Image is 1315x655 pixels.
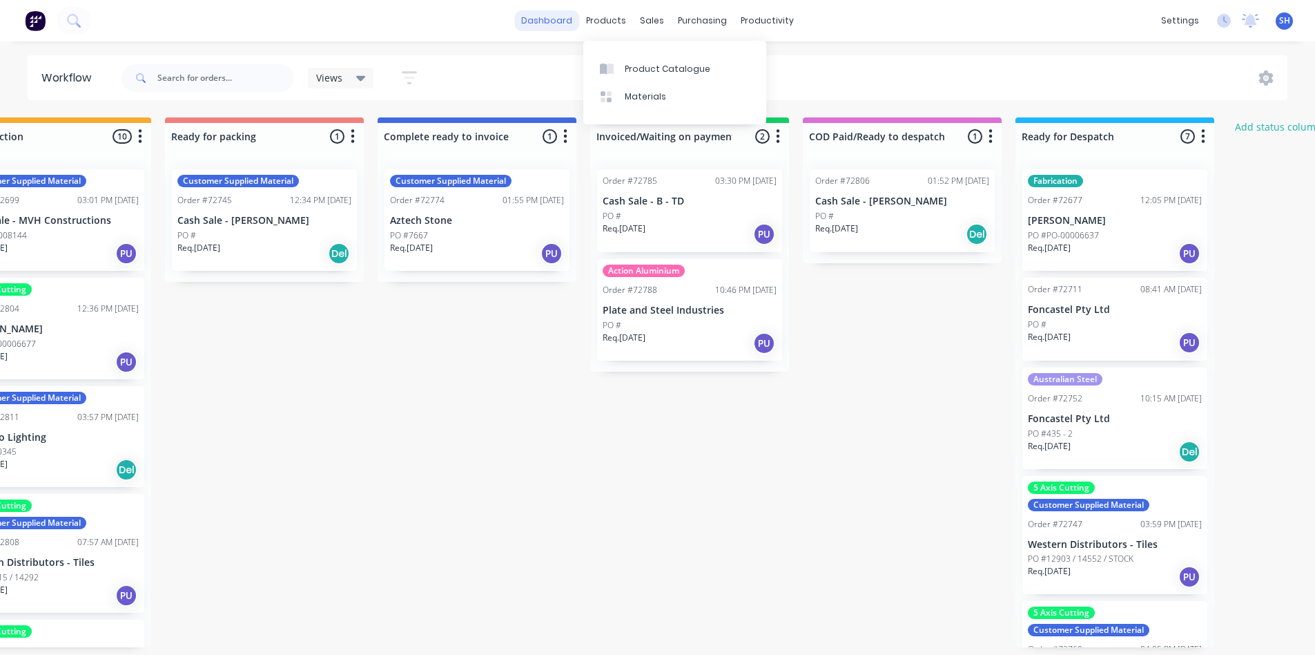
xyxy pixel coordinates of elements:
[671,10,734,31] div: purchasing
[177,229,196,242] p: PO #
[384,169,569,271] div: Customer Supplied MaterialOrder #7277401:55 PM [DATE]Aztech StonePO #7667Req.[DATE]PU
[1140,283,1202,296] div: 08:41 AM [DATE]
[1178,243,1200,265] div: PU
[1028,194,1082,207] div: Order #72677
[25,10,46,31] img: Factory
[1028,392,1082,405] div: Order #72752
[390,194,445,207] div: Order #72774
[815,175,870,187] div: Order #72806
[328,243,350,265] div: Del
[290,194,351,207] div: 12:34 PM [DATE]
[177,242,220,254] p: Req. [DATE]
[815,196,989,207] p: Cash Sale - [PERSON_NAME]
[597,259,782,361] div: Action AluminiumOrder #7278810:46 PM [DATE]Plate and Steel IndustriesPO #Req.[DATE]PU
[390,175,512,187] div: Customer Supplied Material
[734,10,801,31] div: productivity
[1022,169,1207,271] div: FabricationOrder #7267712:05 PM [DATE][PERSON_NAME]PO #PO-00006637Req.[DATE]PU
[1140,194,1202,207] div: 12:05 PM [DATE]
[1028,304,1202,316] p: Foncastel Pty Ltd
[77,194,139,207] div: 03:01 PM [DATE]
[390,242,433,254] p: Req. [DATE]
[1028,565,1071,578] p: Req. [DATE]
[597,169,782,252] div: Order #7278503:30 PM [DATE]Cash Sale - B - TDPO #Req.[DATE]PU
[540,243,563,265] div: PU
[503,194,564,207] div: 01:55 PM [DATE]
[1028,518,1082,531] div: Order #72747
[115,243,137,265] div: PU
[177,215,351,227] p: Cash Sale - [PERSON_NAME]
[603,196,777,207] p: Cash Sale - B - TD
[1028,215,1202,227] p: [PERSON_NAME]
[603,210,621,222] p: PO #
[625,91,666,103] div: Materials
[1154,10,1206,31] div: settings
[1028,624,1149,636] div: Customer Supplied Material
[1028,175,1083,187] div: Fabrication
[810,169,995,252] div: Order #7280601:52 PM [DATE]Cash Sale - [PERSON_NAME]PO #Req.[DATE]Del
[1028,373,1102,386] div: Australian Steel
[115,351,137,373] div: PU
[633,10,671,31] div: sales
[1028,242,1071,254] p: Req. [DATE]
[1022,278,1207,361] div: Order #7271108:41 AM [DATE]Foncastel Pty LtdPO #Req.[DATE]PU
[157,64,294,92] input: Search for orders...
[115,585,137,607] div: PU
[603,265,685,277] div: Action Aluminium
[316,70,342,85] span: Views
[1028,499,1149,511] div: Customer Supplied Material
[1028,413,1202,425] p: Foncastel Pty Ltd
[603,222,645,235] p: Req. [DATE]
[603,305,777,316] p: Plate and Steel Industries
[1028,553,1133,565] p: PO #12903 / 14552 / STOCK
[172,169,357,271] div: Customer Supplied MaterialOrder #7274512:34 PM [DATE]Cash Sale - [PERSON_NAME]PO #Req.[DATE]Del
[1028,539,1202,551] p: Western Distributors - Tiles
[583,83,766,111] a: Materials
[1178,566,1200,588] div: PU
[1028,482,1095,494] div: 5 Axis Cutting
[815,210,834,222] p: PO #
[583,55,766,82] a: Product Catalogue
[715,175,777,187] div: 03:30 PM [DATE]
[625,63,710,75] div: Product Catalogue
[390,229,428,242] p: PO #7667
[603,284,657,296] div: Order #72788
[1279,15,1290,27] span: SH
[715,284,777,296] div: 10:46 PM [DATE]
[1028,229,1099,242] p: PO #PO-00006637
[77,536,139,549] div: 07:57 AM [DATE]
[815,222,858,235] p: Req. [DATE]
[1178,332,1200,354] div: PU
[603,175,657,187] div: Order #72785
[41,70,98,86] div: Workflow
[77,303,139,315] div: 12:36 PM [DATE]
[1028,283,1082,296] div: Order #72711
[1140,518,1202,531] div: 03:59 PM [DATE]
[1140,392,1202,405] div: 10:15 AM [DATE]
[1028,607,1095,619] div: 5 Axis Cutting
[603,332,645,344] p: Req. [DATE]
[603,319,621,332] p: PO #
[115,459,137,481] div: Del
[177,194,232,207] div: Order #72745
[753,223,775,245] div: PU
[390,215,564,227] p: Aztech Stone
[1028,331,1071,343] p: Req. [DATE]
[177,175,299,187] div: Customer Supplied Material
[1022,476,1207,595] div: 5 Axis CuttingCustomer Supplied MaterialOrder #7274703:59 PM [DATE]Western Distributors - TilesPO...
[77,411,139,424] div: 03:57 PM [DATE]
[753,332,775,354] div: PU
[1028,319,1046,331] p: PO #
[966,223,988,245] div: Del
[1178,441,1200,463] div: Del
[514,10,579,31] a: dashboard
[1028,440,1071,453] p: Req. [DATE]
[579,10,633,31] div: products
[928,175,989,187] div: 01:52 PM [DATE]
[1028,428,1073,440] p: PO #435 - 2
[1022,368,1207,469] div: Australian SteelOrder #7275210:15 AM [DATE]Foncastel Pty LtdPO #435 - 2Req.[DATE]Del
